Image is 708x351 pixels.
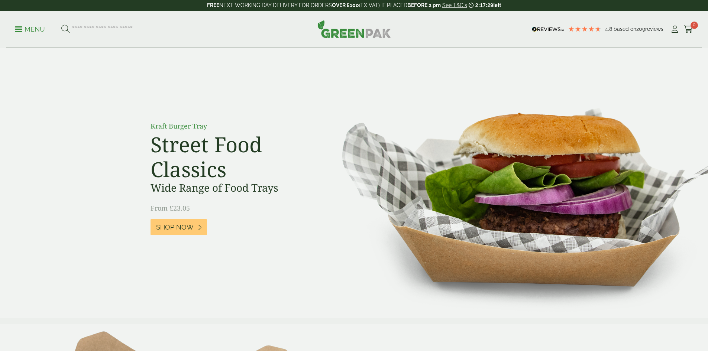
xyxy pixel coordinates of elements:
strong: OVER £100 [332,2,359,8]
img: Street Food Classics [319,48,708,318]
h2: Street Food Classics [151,132,318,182]
span: Based on [614,26,636,32]
p: Menu [15,25,45,34]
span: 2:17:29 [475,2,493,8]
h3: Wide Range of Food Trays [151,182,318,194]
div: 4.78 Stars [568,26,601,32]
span: left [493,2,501,8]
span: 0 [691,22,698,29]
span: From £23.05 [151,204,190,212]
a: Shop Now [151,219,207,235]
strong: BEFORE 2 pm [407,2,441,8]
span: reviews [645,26,663,32]
i: Cart [684,26,693,33]
span: 209 [636,26,645,32]
a: See T&C's [442,2,467,8]
img: GreenPak Supplies [317,20,391,38]
p: Kraft Burger Tray [151,121,318,131]
strong: FREE [207,2,219,8]
i: My Account [670,26,679,33]
span: Shop Now [156,223,194,231]
img: REVIEWS.io [532,27,564,32]
a: Menu [15,25,45,32]
a: 0 [684,24,693,35]
span: 4.8 [605,26,614,32]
